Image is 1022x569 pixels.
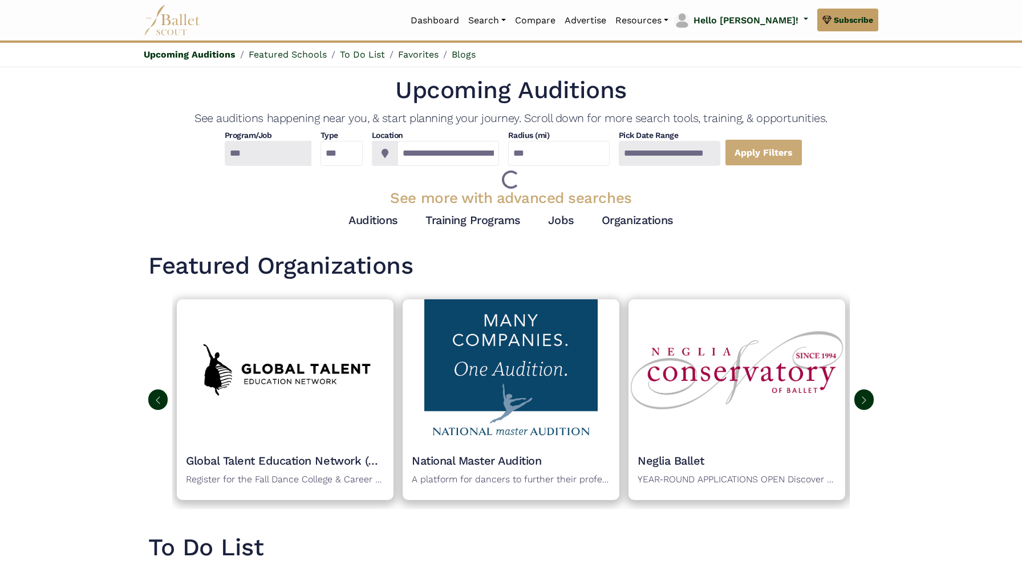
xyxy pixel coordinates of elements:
[403,299,619,500] a: Organization logoNational Master AuditionA platform for dancers to further their professional car...
[148,75,874,106] h1: Upcoming Auditions
[321,130,363,141] h4: Type
[148,532,874,563] a: To Do List
[464,9,510,32] a: Search
[560,9,611,32] a: Advertise
[372,130,499,141] h4: Location
[225,130,311,141] h4: Program/Job
[619,130,720,141] h4: Pick Date Range
[817,9,878,31] a: Subscribe
[725,139,802,166] a: Apply Filters
[452,49,476,60] a: Blogs
[425,213,521,227] a: Training Programs
[148,250,874,282] h1: Featured Organizations
[508,130,550,141] h4: Radius (mi)
[348,213,398,227] a: Auditions
[602,213,674,227] a: Organizations
[148,189,874,208] h3: See more with advanced searches
[548,213,574,227] a: Jobs
[611,9,673,32] a: Resources
[340,49,385,60] a: To Do List
[398,141,499,166] input: Location
[693,13,798,28] p: Hello [PERSON_NAME]!
[406,9,464,32] a: Dashboard
[822,14,832,26] img: gem.svg
[834,14,873,26] span: Subscribe
[249,49,327,60] a: Featured Schools
[674,13,690,29] img: profile picture
[148,111,874,125] h4: See auditions happening near you, & start planning your journey. Scroll down for more search tool...
[144,49,236,60] a: Upcoming Auditions
[673,11,808,30] a: profile picture Hello [PERSON_NAME]!
[177,299,394,500] a: Organization logoGlobal Talent Education Network (GTEN)Register for the Fall Dance College & Care...
[510,9,560,32] a: Compare
[628,299,845,500] a: Organization logoNeglia BalletYEAR-ROUND APPLICATIONS OPEN Discover the difference of year-round ...
[398,49,439,60] a: Favorites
